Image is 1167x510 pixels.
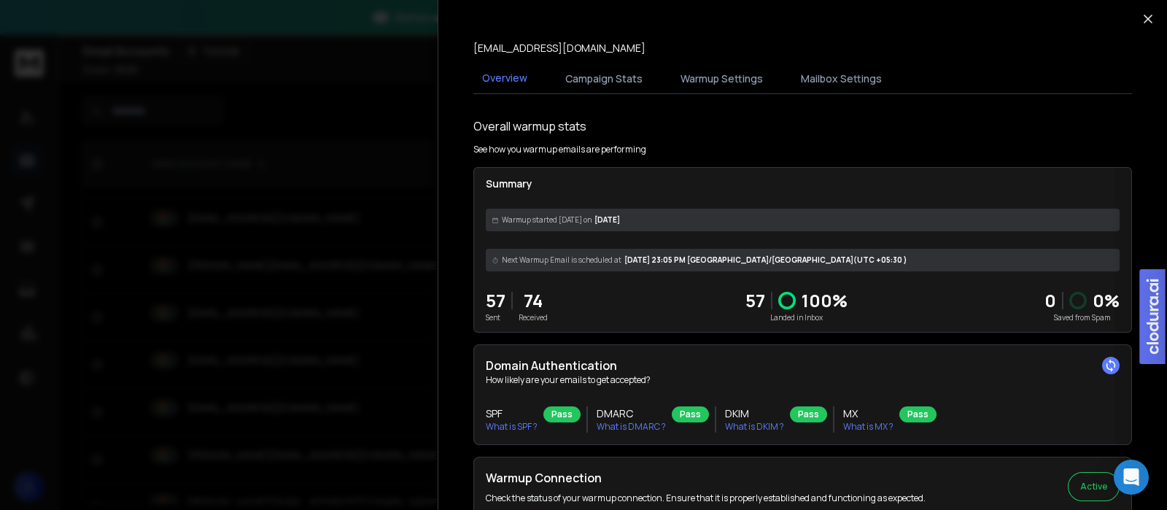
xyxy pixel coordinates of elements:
[486,312,505,323] p: Sent
[597,421,666,433] p: What is DMARC ?
[486,289,505,312] p: 57
[543,406,581,422] div: Pass
[725,406,784,421] h3: DKIM
[473,41,645,55] p: [EMAIL_ADDRESS][DOMAIN_NAME]
[486,406,538,421] h3: SPF
[473,144,646,155] p: See how you warmup emails are performing
[1044,288,1056,312] strong: 0
[790,406,827,422] div: Pass
[486,374,1120,386] p: How likely are your emails to get accepted?
[1068,472,1120,501] button: Active
[672,63,772,95] button: Warmup Settings
[486,249,1120,271] div: [DATE] 23:05 PM [GEOGRAPHIC_DATA]/[GEOGRAPHIC_DATA] (UTC +05:30 )
[843,406,893,421] h3: MX
[486,421,538,433] p: What is SPF ?
[802,289,848,312] p: 100 %
[725,421,784,433] p: What is DKIM ?
[473,117,586,135] h1: Overall warmup stats
[473,62,536,96] button: Overview
[502,255,621,266] span: Next Warmup Email is scheduled at
[1114,460,1149,495] div: Open Intercom Messenger
[486,469,926,487] h2: Warmup Connection
[672,406,709,422] div: Pass
[899,406,937,422] div: Pass
[486,357,1120,374] h2: Domain Authentication
[792,63,891,95] button: Mailbox Settings
[502,215,592,225] span: Warmup started [DATE] on
[519,312,548,323] p: Received
[486,209,1120,231] div: [DATE]
[1044,312,1120,323] p: Saved from Spam
[519,289,548,312] p: 74
[1093,289,1120,312] p: 0 %
[486,492,926,504] p: Check the status of your warmup connection. Ensure that it is properly established and functionin...
[745,312,848,323] p: Landed in Inbox
[597,406,666,421] h3: DMARC
[843,421,893,433] p: What is MX ?
[486,177,1120,191] p: Summary
[557,63,651,95] button: Campaign Stats
[745,289,765,312] p: 57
